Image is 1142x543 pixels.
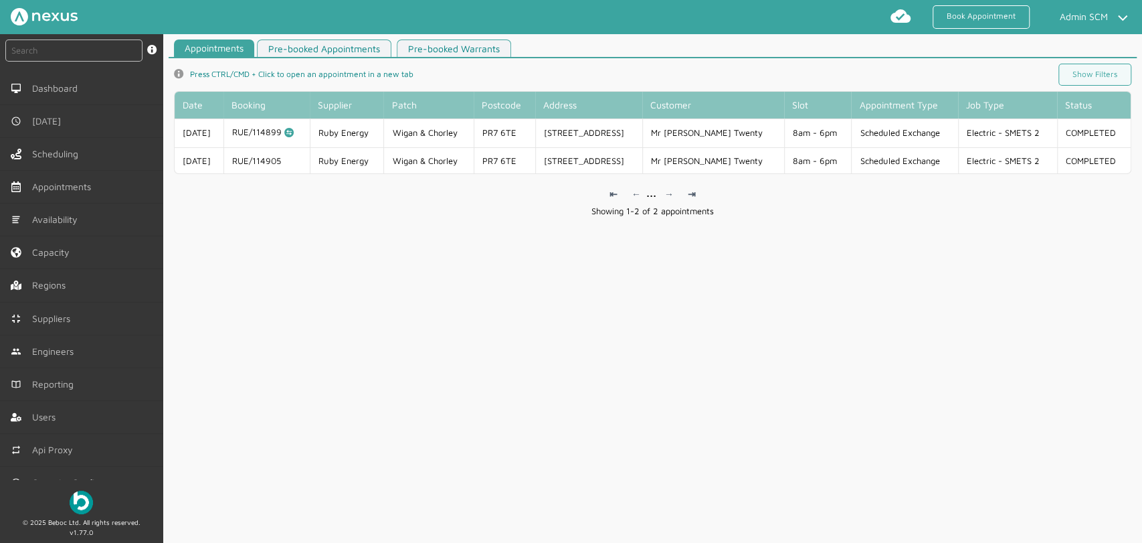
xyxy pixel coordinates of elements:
span: Dashboard [32,83,83,94]
td: RUE/114905 [223,147,310,174]
img: md-time.svg [11,116,21,127]
th: Job Type [958,92,1057,119]
a: ← [626,184,646,204]
th: Status [1057,92,1131,119]
td: Mr [PERSON_NAME] Twenty [642,147,784,174]
td: Electric - SMETS 2 [958,147,1057,174]
td: PR7 6TE [474,147,535,174]
img: md-book.svg [11,379,21,390]
td: Scheduled Exchange [851,147,957,174]
td: Mr [PERSON_NAME] Twenty [642,119,784,147]
span: Capacity [32,247,75,258]
input: Search by: Ref, PostCode, MPAN, MPRN, Account, Customer [5,40,142,62]
th: Date [175,92,223,119]
span: Availability [32,214,83,225]
td: PR7 6TE [474,119,535,147]
span: Suppliers [32,313,76,324]
td: Ruby Energy [310,119,383,147]
td: Wigan & Chorley [383,147,474,174]
span: Regions [32,280,71,291]
a: → [659,184,679,204]
img: scheduling-left-menu.svg [11,149,21,159]
span: Users [32,412,61,422]
span: Scheduling [32,149,84,159]
td: [STREET_ADDRESS] [535,147,642,174]
th: Supplier [310,92,383,119]
th: Customer [642,92,784,119]
span: Appointments [32,181,96,192]
th: Slot [784,92,852,119]
img: capacity-left-menu.svg [11,247,21,258]
td: RUE/114899 [223,119,310,147]
a: Pre-booked Warrants [397,40,511,58]
img: md-desktop.svg [11,83,21,94]
img: Nexus [11,8,78,25]
a: Show Filters [1058,64,1131,86]
td: [STREET_ADDRESS] [535,119,642,147]
span: Press CTRL/CMD + Click to open an appointment in a new tab [190,69,413,80]
img: regions.left-menu.svg [11,280,21,291]
td: [DATE] [175,147,223,174]
a: Appointments [174,40,254,58]
span: Reporting [32,379,79,390]
th: Postcode [474,92,535,119]
span: Api Proxy [32,445,78,455]
img: md-list.svg [11,214,21,225]
img: md-time.svg [11,477,21,488]
td: Scheduled Exchange [851,119,957,147]
img: Beboc Logo [70,491,93,514]
img: appointments-left-menu.svg [11,181,21,192]
td: COMPLETED [1057,119,1131,147]
img: md-contract.svg [11,313,21,324]
span: [DATE] [32,116,66,127]
th: Patch [383,92,474,119]
td: 8am - 6pm [784,119,852,147]
div: Showing 1-2 of 2 appointments [174,206,1131,216]
td: [DATE] [175,119,223,147]
span: Engineers [32,346,79,357]
img: md-cloud-done.svg [890,5,911,27]
td: Electric - SMETS 2 [958,119,1057,147]
a: Book Appointment [933,5,1030,29]
th: Booking [223,92,310,119]
div: ... [646,184,656,200]
th: Appointment Type [851,92,957,119]
td: Ruby Energy [310,147,383,174]
a: Pre-booked Appointments [257,40,391,58]
th: Address [535,92,642,119]
img: user-left-menu.svg [11,412,21,422]
td: COMPLETED [1057,147,1131,174]
img: md-repeat.svg [11,445,21,455]
span: Capacity Configs [32,477,109,488]
img: md-people.svg [11,346,21,357]
a: ⇥ [682,184,702,204]
td: Wigan & Chorley [383,119,474,147]
td: 8am - 6pm [784,147,852,174]
a: ⇤ [603,184,624,204]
